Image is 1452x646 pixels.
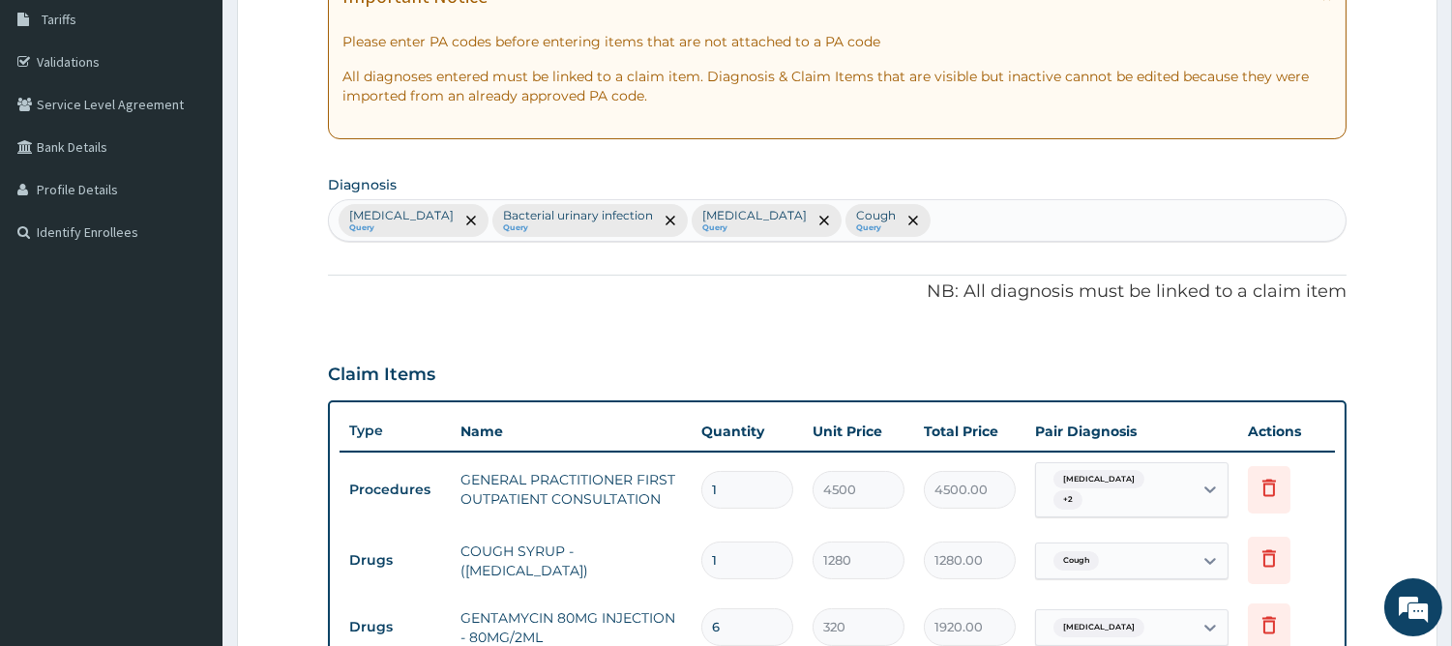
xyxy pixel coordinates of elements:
th: Quantity [692,412,803,451]
span: + 2 [1053,490,1082,510]
th: Total Price [914,412,1025,451]
img: d_794563401_company_1708531726252_794563401 [36,97,78,145]
p: All diagnoses entered must be linked to a claim item. Diagnosis & Claim Items that are visible bu... [342,67,1332,105]
span: We're online! [112,197,267,393]
td: GENERAL PRACTITIONER FIRST OUTPATIENT CONSULTATION [451,460,692,518]
p: [MEDICAL_DATA] [702,208,807,223]
th: Name [451,412,692,451]
label: Diagnosis [328,175,397,194]
h3: Claim Items [328,365,435,386]
small: Query [503,223,653,233]
th: Pair Diagnosis [1025,412,1238,451]
p: Bacterial urinary infection [503,208,653,223]
td: COUGH SYRUP - ([MEDICAL_DATA]) [451,532,692,590]
th: Unit Price [803,412,914,451]
span: Cough [1053,551,1099,571]
span: remove selection option [815,212,833,229]
span: remove selection option [662,212,679,229]
p: Cough [856,208,896,223]
span: [MEDICAL_DATA] [1053,618,1144,637]
textarea: Type your message and hit 'Enter' [10,436,369,504]
span: remove selection option [904,212,922,229]
span: [MEDICAL_DATA] [1053,470,1144,489]
small: Query [856,223,896,233]
small: Query [702,223,807,233]
td: Procedures [340,472,451,508]
th: Actions [1238,412,1335,451]
td: Drugs [340,543,451,578]
span: remove selection option [462,212,480,229]
th: Type [340,413,451,449]
p: NB: All diagnosis must be linked to a claim item [328,279,1347,305]
span: Tariffs [42,11,76,28]
div: Minimize live chat window [317,10,364,56]
td: Drugs [340,609,451,645]
small: Query [349,223,454,233]
p: Please enter PA codes before entering items that are not attached to a PA code [342,32,1332,51]
div: Chat with us now [101,108,325,133]
p: [MEDICAL_DATA] [349,208,454,223]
